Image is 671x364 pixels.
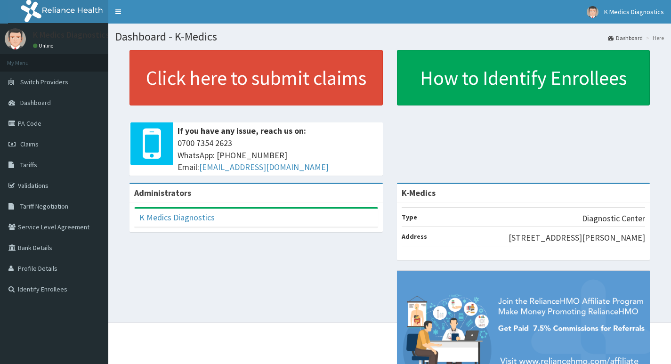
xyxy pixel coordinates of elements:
[178,125,306,136] b: If you have any issue, reach us on:
[20,161,37,169] span: Tariffs
[33,42,56,49] a: Online
[402,213,417,221] b: Type
[139,212,215,223] a: K Medics Diagnostics
[402,187,436,198] strong: K-Medics
[20,202,68,210] span: Tariff Negotiation
[199,162,329,172] a: [EMAIL_ADDRESS][DOMAIN_NAME]
[20,78,68,86] span: Switch Providers
[582,212,645,225] p: Diagnostic Center
[5,28,26,49] img: User Image
[509,232,645,244] p: [STREET_ADDRESS][PERSON_NAME]
[604,8,664,16] span: K Medics Diagnostics
[115,31,664,43] h1: Dashboard - K-Medics
[402,232,427,241] b: Address
[134,187,191,198] b: Administrators
[33,31,109,39] p: K Medics Diagnostics
[587,6,598,18] img: User Image
[397,50,650,105] a: How to Identify Enrollees
[20,140,39,148] span: Claims
[129,50,383,105] a: Click here to submit claims
[20,98,51,107] span: Dashboard
[644,34,664,42] li: Here
[178,137,378,173] span: 0700 7354 2623 WhatsApp: [PHONE_NUMBER] Email:
[608,34,643,42] a: Dashboard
